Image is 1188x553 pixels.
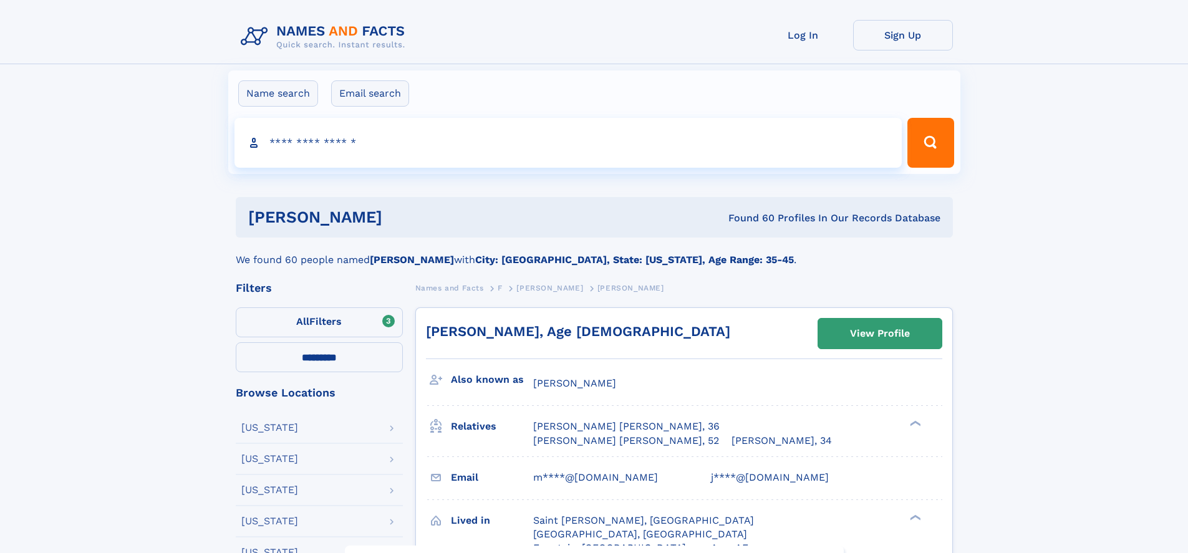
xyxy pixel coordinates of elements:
[475,254,794,266] b: City: [GEOGRAPHIC_DATA], State: [US_STATE], Age Range: 35-45
[248,209,556,225] h1: [PERSON_NAME]
[451,467,533,488] h3: Email
[907,420,922,428] div: ❯
[533,377,616,389] span: [PERSON_NAME]
[236,20,415,54] img: Logo Names and Facts
[732,434,832,448] a: [PERSON_NAME], 34
[236,387,403,398] div: Browse Locations
[426,324,730,339] a: [PERSON_NAME], Age [DEMOGRAPHIC_DATA]
[370,254,454,266] b: [PERSON_NAME]
[853,20,953,50] a: Sign Up
[238,80,318,107] label: Name search
[597,284,664,292] span: [PERSON_NAME]
[753,20,853,50] a: Log In
[516,284,583,292] span: [PERSON_NAME]
[236,282,403,294] div: Filters
[234,118,902,168] input: search input
[241,454,298,464] div: [US_STATE]
[533,420,720,433] a: [PERSON_NAME] [PERSON_NAME], 36
[415,280,484,296] a: Names and Facts
[241,485,298,495] div: [US_STATE]
[451,369,533,390] h3: Also known as
[533,434,719,448] a: [PERSON_NAME] [PERSON_NAME], 52
[236,238,953,267] div: We found 60 people named with .
[907,118,954,168] button: Search Button
[241,516,298,526] div: [US_STATE]
[533,528,747,540] span: [GEOGRAPHIC_DATA], [GEOGRAPHIC_DATA]
[850,319,910,348] div: View Profile
[818,319,942,349] a: View Profile
[331,80,409,107] label: Email search
[451,510,533,531] h3: Lived in
[533,514,754,526] span: Saint [PERSON_NAME], [GEOGRAPHIC_DATA]
[498,284,503,292] span: F
[296,315,309,327] span: All
[241,423,298,433] div: [US_STATE]
[516,280,583,296] a: [PERSON_NAME]
[907,513,922,521] div: ❯
[236,307,403,337] label: Filters
[555,211,940,225] div: Found 60 Profiles In Our Records Database
[498,280,503,296] a: F
[451,416,533,437] h3: Relatives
